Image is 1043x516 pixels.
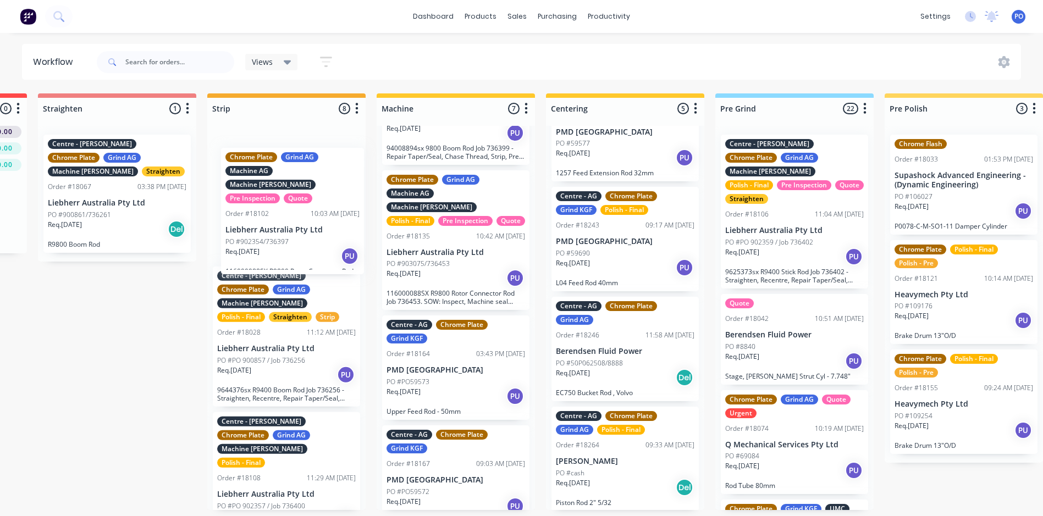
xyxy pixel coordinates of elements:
[252,56,273,68] span: Views
[508,103,520,114] span: 7
[169,103,181,114] span: 1
[1016,103,1028,114] span: 3
[915,8,956,25] div: settings
[125,51,234,73] input: Search for orders...
[677,103,689,114] span: 5
[532,8,582,25] div: purchasing
[843,103,858,114] span: 22
[890,103,998,114] input: Enter column name…
[551,103,659,114] input: Enter column name…
[720,103,829,114] input: Enter column name…
[339,103,350,114] span: 8
[382,103,490,114] input: Enter column name…
[33,56,78,69] div: Workflow
[212,103,321,114] input: Enter column name…
[43,103,151,114] input: Enter column name…
[502,8,532,25] div: sales
[582,8,636,25] div: productivity
[1014,12,1023,21] span: PO
[459,8,502,25] div: products
[407,8,459,25] a: dashboard
[20,8,36,25] img: Factory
